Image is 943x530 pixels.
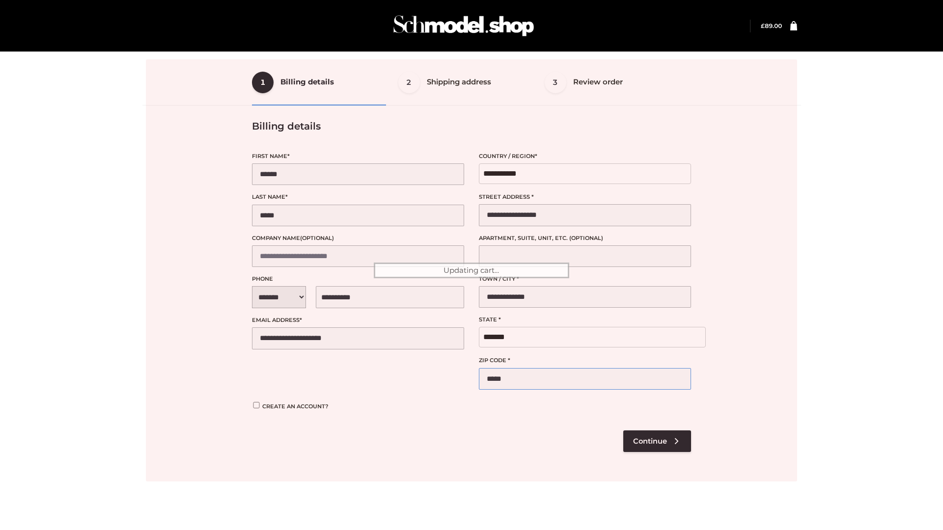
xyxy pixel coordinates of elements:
a: £89.00 [761,22,782,29]
bdi: 89.00 [761,22,782,29]
span: £ [761,22,765,29]
div: Updating cart... [374,263,569,278]
img: Schmodel Admin 964 [390,6,537,45]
